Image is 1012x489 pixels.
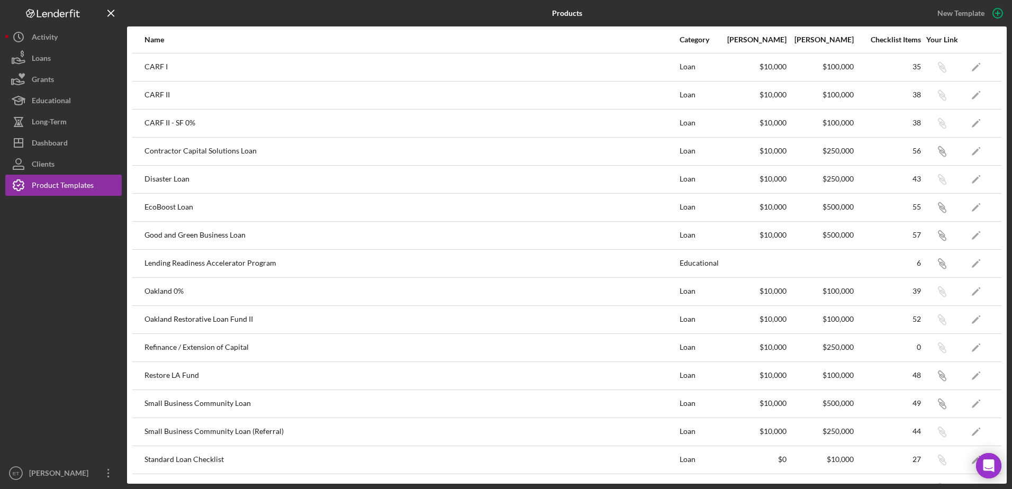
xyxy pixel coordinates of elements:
div: $250,000 [788,427,854,436]
button: Product Templates [5,175,122,196]
div: Small Business Community Loan (Referral) [144,419,679,445]
div: $10,000 [720,62,787,71]
button: Dashboard [5,132,122,153]
div: Name [144,35,679,44]
div: Activity [32,26,58,50]
div: 48 [855,371,921,379]
div: $100,000 [788,371,854,379]
div: Loan [680,447,719,473]
button: New Template [931,5,1007,21]
div: 56 [855,147,921,155]
div: $100,000 [788,315,854,323]
div: $250,000 [788,147,854,155]
div: 38 [855,90,921,99]
div: Loan [680,334,719,361]
div: Educational [32,90,71,114]
button: ET[PERSON_NAME] [5,463,122,484]
button: Educational [5,90,122,111]
div: Loan [680,82,719,108]
div: Loan [680,306,719,333]
div: $10,000 [720,427,787,436]
div: 57 [855,231,921,239]
div: $100,000 [788,287,854,295]
button: Activity [5,26,122,48]
div: $10,000 [720,119,787,127]
div: Loan [680,166,719,193]
div: Loans [32,48,51,71]
div: 44 [855,427,921,436]
div: [PERSON_NAME] [788,35,854,44]
div: Refinance / Extension of Capital [144,334,679,361]
div: Loan [680,363,719,389]
div: 6 [855,259,921,267]
div: Long-Term [32,111,67,135]
div: Disaster Loan [144,166,679,193]
div: $10,000 [720,90,787,99]
div: Open Intercom Messenger [976,453,1001,478]
button: Clients [5,153,122,175]
div: $250,000 [788,175,854,183]
div: Grants [32,69,54,93]
div: Loan [680,419,719,445]
div: Loan [680,194,719,221]
div: $500,000 [788,203,854,211]
div: Loan [680,278,719,305]
div: 0 [855,343,921,351]
div: 43 [855,175,921,183]
div: CARF II [144,82,679,108]
div: $100,000 [788,90,854,99]
div: $10,000 [720,203,787,211]
div: Loan [680,222,719,249]
div: New Template [937,5,984,21]
div: 39 [855,287,921,295]
div: Dashboard [32,132,68,156]
div: 49 [855,399,921,408]
div: $10,000 [720,315,787,323]
div: Your Link [922,35,962,44]
text: ET [13,470,19,476]
div: Educational [680,250,719,277]
div: Good and Green Business Loan [144,222,679,249]
div: CARF I [144,54,679,80]
div: $100,000 [788,62,854,71]
div: Contractor Capital Solutions Loan [144,138,679,165]
div: Loan [680,138,719,165]
div: 35 [855,62,921,71]
div: $500,000 [788,231,854,239]
div: CARF II - SF 0% [144,110,679,137]
div: 27 [855,455,921,464]
button: Long-Term [5,111,122,132]
div: Small Business Community Loan [144,391,679,417]
b: Products [552,9,582,17]
div: $250,000 [788,343,854,351]
div: Loan [680,391,719,417]
div: Category [680,35,719,44]
div: Restore LA Fund [144,363,679,389]
div: Oakland Restorative Loan Fund II [144,306,679,333]
div: $10,000 [720,399,787,408]
div: Loan [680,54,719,80]
div: $10,000 [720,343,787,351]
div: Clients [32,153,55,177]
div: $500,000 [788,399,854,408]
div: $10,000 [788,455,854,464]
button: Loans [5,48,122,69]
div: Oakland 0% [144,278,679,305]
div: $10,000 [720,147,787,155]
div: [PERSON_NAME] [26,463,95,486]
div: Checklist Items [855,35,921,44]
div: [PERSON_NAME] [720,35,787,44]
div: EcoBoost Loan [144,194,679,221]
div: 38 [855,119,921,127]
div: $10,000 [720,371,787,379]
div: Standard Loan Checklist [144,447,679,473]
div: $10,000 [720,287,787,295]
a: Grants [5,69,122,90]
